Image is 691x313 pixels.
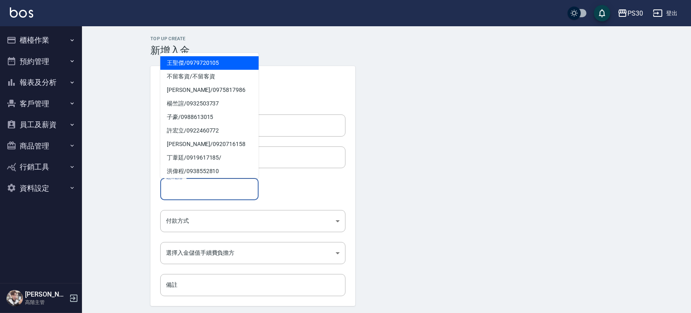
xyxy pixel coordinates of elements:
span: 楊竺諠 / 0932503737 [160,97,259,110]
button: PS30 [614,5,646,22]
img: Person [7,290,23,306]
span: 洪偉程 / 0938552810 [160,164,259,178]
button: 員工及薪資 [3,114,79,135]
button: 客戶管理 [3,93,79,114]
div: PS30 [627,8,643,18]
span: 許宏立 / 0922460772 [160,124,259,137]
button: 行銷工具 [3,156,79,178]
span: 丁葦廷 / 0919617185 / [160,151,259,164]
span: 不留客資 / 不留客資 [160,70,259,83]
h5: [PERSON_NAME] [25,290,67,299]
span: [PERSON_NAME] / 0975817986 [160,83,259,97]
button: 預約管理 [3,51,79,72]
button: 登出 [650,6,681,21]
h3: 新增入金 [150,45,623,56]
button: 報表及分析 [3,72,79,93]
img: Logo [10,7,33,18]
p: 高階主管 [25,299,67,306]
span: 子豪 / 0988613015 [160,110,259,124]
span: 王聖傑 / 0979720105 [160,56,259,70]
button: 櫃檯作業 [3,30,79,51]
button: 資料設定 [3,178,79,199]
span: [PERSON_NAME] / 0920716158 [160,137,259,151]
button: 商品管理 [3,135,79,157]
h2: Top Up Create [150,36,623,41]
button: save [594,5,610,21]
span: [PERSON_NAME] / 0916098812 [160,178,259,192]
